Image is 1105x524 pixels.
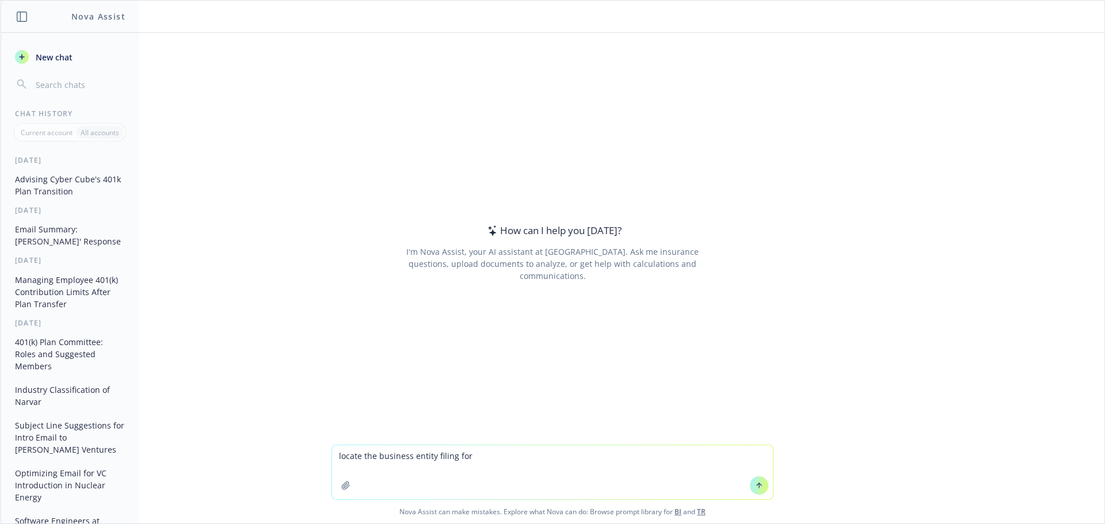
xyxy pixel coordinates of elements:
[1,318,139,328] div: [DATE]
[10,464,129,507] button: Optimizing Email for VC Introduction in Nuclear Energy
[1,109,139,118] div: Chat History
[10,380,129,411] button: Industry Classification of Narvar
[10,220,129,251] button: Email Summary: [PERSON_NAME]' Response
[1,255,139,265] div: [DATE]
[697,507,706,517] a: TR
[5,500,1100,523] span: Nova Assist can make mistakes. Explore what Nova can do: Browse prompt library for and
[33,51,73,63] span: New chat
[1,155,139,165] div: [DATE]
[21,128,73,137] p: Current account
[390,246,714,282] div: I'm Nova Assist, your AI assistant at [GEOGRAPHIC_DATA]. Ask me insurance questions, upload docum...
[675,507,681,517] a: BI
[10,47,129,67] button: New chat
[10,416,129,459] button: Subject Line Suggestions for Intro Email to [PERSON_NAME] Ventures
[1,205,139,215] div: [DATE]
[10,270,129,313] button: Managing Employee 401(k) Contribution Limits After Plan Transfer
[71,10,125,22] h1: Nova Assist
[81,128,119,137] p: All accounts
[10,332,129,376] button: 401(k) Plan Committee: Roles and Suggested Members
[332,445,773,499] textarea: locate the business entity filing for
[33,77,125,93] input: Search chats
[484,223,622,238] div: How can I help you [DATE]?
[10,170,129,201] button: Advising Cyber Cube's 401k Plan Transition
